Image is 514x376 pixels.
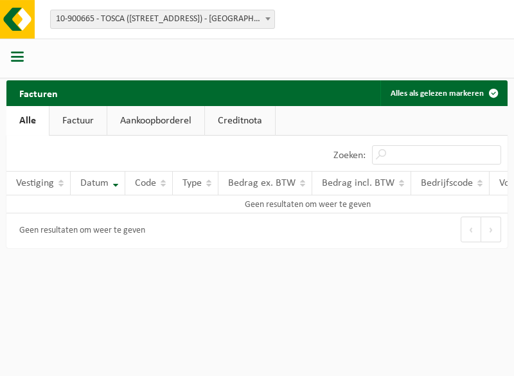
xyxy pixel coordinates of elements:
span: Bedrag ex. BTW [228,178,296,188]
span: Datum [80,178,109,188]
a: Factuur [49,106,107,136]
span: Bedrijfscode [421,178,473,188]
a: Creditnota [205,106,275,136]
span: 10-900665 - TOSCA (KANTOOR VLUCHTENBURG 11B) - AARTSELAAR [51,10,274,28]
a: Alle [6,106,49,136]
div: Geen resultaten om weer te geven [13,220,145,242]
button: Next [481,217,501,242]
span: Bedrag incl. BTW [322,178,394,188]
h2: Facturen [6,80,71,105]
button: Alles als gelezen markeren [380,80,506,106]
span: 10-900665 - TOSCA (KANTOOR VLUCHTENBURG 11B) - AARTSELAAR [50,10,275,29]
span: Vestiging [16,178,54,188]
span: Code [135,178,156,188]
label: Zoeken: [333,150,366,161]
button: Previous [461,217,481,242]
a: Aankoopborderel [107,106,204,136]
span: Type [182,178,202,188]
